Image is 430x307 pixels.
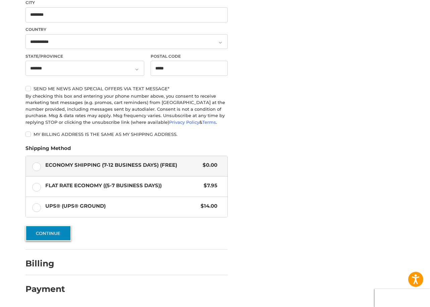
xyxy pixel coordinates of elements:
[25,27,228,33] label: Country
[25,258,65,269] h2: Billing
[45,161,200,169] span: Economy Shipping (7-12 Business Days) (Free)
[151,53,228,59] label: Postal Code
[25,86,228,91] label: Send me news and special offers via text message*
[25,53,144,59] label: State/Province
[198,202,218,210] span: $14.00
[169,119,199,125] a: Privacy Policy
[25,93,228,126] div: By checking this box and entering your phone number above, you consent to receive marketing text ...
[202,119,216,125] a: Terms
[375,289,430,307] iframe: Google Customer Reviews
[25,145,71,155] legend: Shipping Method
[45,182,201,190] span: Flat Rate Economy ((5-7 Business Days))
[45,202,198,210] span: UPS® (UPS® Ground)
[200,161,218,169] span: $0.00
[25,225,71,241] button: Continue
[201,182,218,190] span: $7.95
[25,132,228,137] label: My billing address is the same as my shipping address.
[25,284,65,294] h2: Payment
